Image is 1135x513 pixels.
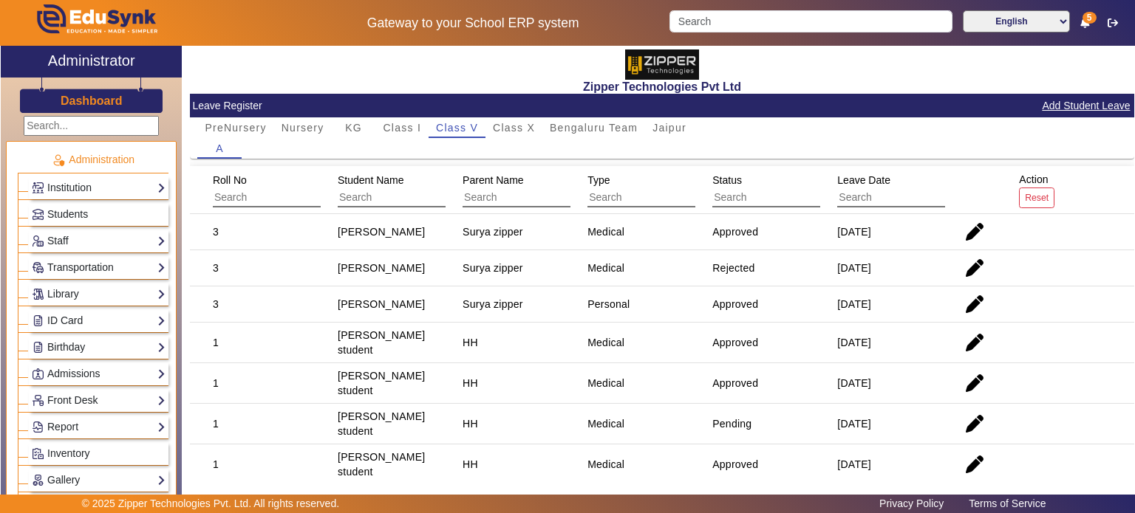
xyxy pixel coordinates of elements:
div: Rejected [712,261,754,275]
span: Type [587,174,610,186]
staff-with-status: [PERSON_NAME] student [338,329,425,356]
div: [DATE] [837,376,871,390]
input: Search [463,188,595,207]
span: Students [47,208,88,220]
img: Administration.png [52,154,65,167]
staff-with-status: [PERSON_NAME] [338,262,425,274]
mat-card-header: Leave Register [190,94,1134,117]
input: Search [712,188,845,207]
p: Administration [18,152,168,168]
span: Status [712,174,742,186]
div: Surya zipper [463,297,523,311]
span: Bengaluru Team [550,123,638,133]
img: Students.png [33,209,44,220]
div: Surya zipper [463,261,523,275]
staff-with-status: [PERSON_NAME] [338,298,425,310]
div: Medical [587,416,624,431]
span: A [216,143,224,154]
button: Reset [1019,187,1054,207]
div: Approved [712,297,758,311]
staff-with-status: [PERSON_NAME] student [338,451,425,478]
span: Leave Date [837,174,890,186]
div: HH [463,335,478,350]
button: Add Student Leave [1040,97,1131,115]
a: Terms of Service [961,494,1053,513]
div: 1 [213,416,219,431]
div: Medical [587,335,624,350]
staff-with-status: [PERSON_NAME] student [338,370,425,396]
div: Approved [712,335,758,350]
span: Nursery [282,123,324,133]
img: 36227e3f-cbf6-4043-b8fc-b5c5f2957d0a [625,49,699,80]
div: [DATE] [837,261,871,275]
h5: Gateway to your School ERP system [292,16,654,31]
div: Student Name [333,167,488,213]
div: 3 [213,297,219,311]
div: Approved [712,376,758,390]
input: Search [669,10,952,32]
staff-with-status: [PERSON_NAME] [338,226,425,238]
span: Class X [493,123,535,133]
div: Medical [587,224,624,239]
div: Approved [712,224,758,239]
input: Search [837,188,969,207]
div: Type [582,167,738,213]
a: Administrator [1,46,182,78]
div: Parent Name [457,167,613,213]
span: Parent Name [463,174,523,186]
span: KG [345,123,362,133]
div: Status [707,167,863,213]
p: © 2025 Zipper Technologies Pvt. Ltd. All rights reserved. [82,496,340,512]
div: Medical [587,457,624,472]
div: HH [463,416,478,431]
input: Search [587,188,720,207]
h2: Zipper Technologies Pvt Ltd [190,80,1134,94]
div: Personal [587,297,630,311]
div: [DATE] [837,457,871,472]
h2: Administrator [48,52,135,69]
span: Student Name [338,174,404,186]
div: Roll No [208,167,364,213]
span: Class V [436,123,478,133]
span: Inventory [47,447,90,459]
span: PreNursery [205,123,266,133]
input: Search... [24,116,159,136]
span: 5 [1083,12,1097,24]
a: Students [32,206,166,223]
span: Roll No [213,174,247,186]
a: Dashboard [60,93,123,109]
a: Privacy Policy [872,494,951,513]
h3: Dashboard [61,94,123,108]
div: 3 [213,261,219,275]
input: Search [213,188,345,207]
div: HH [463,457,478,472]
div: Surya zipper [463,224,523,239]
div: [DATE] [837,416,871,431]
div: 1 [213,376,219,390]
a: Inventory [32,445,166,462]
div: [DATE] [837,297,871,311]
div: 3 [213,224,219,239]
div: Medical [587,376,624,390]
span: Class I [384,123,422,133]
div: [DATE] [837,335,871,350]
input: Search [338,188,470,207]
staff-with-status: [PERSON_NAME] student [338,410,425,437]
div: Action [1014,166,1060,213]
img: Inventory.png [33,448,44,459]
div: [DATE] [837,224,871,239]
div: Medical [587,261,624,275]
div: Pending [712,416,751,431]
div: HH [463,376,478,390]
div: Leave Date [832,167,988,213]
div: 1 [213,457,219,472]
span: Jaipur [652,123,686,133]
div: Approved [712,457,758,472]
div: 1 [213,335,219,350]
